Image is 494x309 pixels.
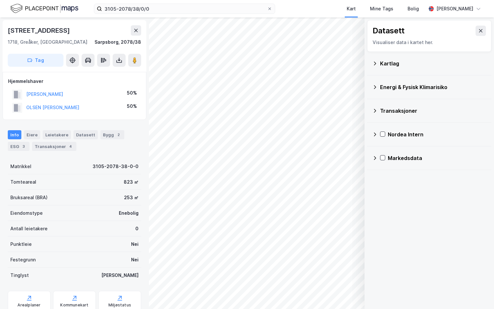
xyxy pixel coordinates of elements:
div: Datasett [373,26,405,36]
div: Punktleie [10,240,32,248]
div: Eiere [24,130,40,139]
div: Nei [131,240,139,248]
div: Leietakere [43,130,71,139]
div: Miljøstatus [108,303,131,308]
div: 1718, Greåker, [GEOGRAPHIC_DATA] [8,38,87,46]
div: 0 [135,225,139,233]
div: 3105-2078-38-0-0 [93,163,139,170]
div: ESG [8,142,29,151]
div: Datasett [73,130,98,139]
div: Markedsdata [388,154,486,162]
div: Enebolig [119,209,139,217]
div: Matrikkel [10,163,31,170]
div: Arealplaner [17,303,40,308]
div: Tinglyst [10,271,29,279]
div: Bruksareal (BRA) [10,194,48,201]
div: Mine Tags [370,5,393,13]
div: [PERSON_NAME] [436,5,473,13]
div: [PERSON_NAME] [101,271,139,279]
input: Søk på adresse, matrikkel, gårdeiere, leietakere eller personer [102,4,267,14]
div: 2 [115,132,122,138]
div: Info [8,130,21,139]
div: Visualiser data i kartet her. [373,39,486,46]
div: Festegrunn [10,256,36,264]
div: Transaksjoner [32,142,76,151]
div: 3 [20,143,27,150]
div: Energi & Fysisk Klimarisiko [380,83,486,91]
div: Kart [347,5,356,13]
div: Bygg [100,130,124,139]
img: logo.f888ab2527a4732fd821a326f86c7f29.svg [10,3,78,14]
iframe: Chat Widget [462,278,494,309]
div: Eiendomstype [10,209,43,217]
div: 50% [127,89,137,97]
div: Kommunekart [60,303,88,308]
div: Nei [131,256,139,264]
div: Hjemmelshaver [8,77,141,85]
div: 253 ㎡ [124,194,139,201]
div: Transaksjoner [380,107,486,115]
div: Kartlag [380,60,486,67]
div: Nordea Intern [388,131,486,138]
div: Antall leietakere [10,225,48,233]
div: Tomteareal [10,178,36,186]
div: 50% [127,102,137,110]
button: Tag [8,54,63,67]
div: [STREET_ADDRESS] [8,25,71,36]
div: 4 [67,143,74,150]
div: 823 ㎡ [124,178,139,186]
div: Bolig [408,5,419,13]
div: Sarpsborg, 2078/38 [95,38,141,46]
